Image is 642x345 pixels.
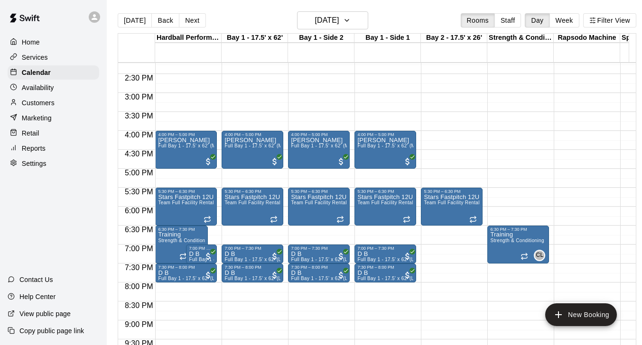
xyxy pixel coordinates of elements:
span: Full Bay 1 - 17.5' x 62' (Live Only) [291,257,367,262]
div: 7:30 PM – 8:00 PM: D B [155,263,217,282]
button: Filter View [583,13,636,27]
span: Full Bay 1 - 17.5' x 62' (Machines) [158,143,235,148]
div: 5:30 PM – 6:30 PM [424,189,480,194]
div: Strength & Conditioning [487,34,554,43]
div: 5:30 PM – 6:30 PM [357,189,413,194]
span: 3:30 PM [122,112,156,120]
span: 7:00 PM [122,245,156,253]
p: Settings [22,159,47,168]
div: Bay 2 - 17.5' x 26' [421,34,487,43]
span: All customers have paid [336,157,346,166]
div: 7:30 PM – 8:00 PM [158,265,214,270]
button: add [545,303,617,326]
a: Home [8,35,99,49]
button: Day [525,13,549,27]
div: 7:30 PM – 8:00 PM: D B [354,263,416,282]
span: 5:30 PM [122,188,156,196]
span: 6:30 PM [122,226,156,234]
a: Calendar [8,65,99,80]
div: 7:00 PM – 7:30 PM: D B [288,245,350,263]
p: Marketing [22,113,52,123]
span: 4:00 PM [122,131,156,139]
span: All customers have paid [336,271,346,280]
span: All customers have paid [403,271,412,280]
span: 9:00 PM [122,320,156,328]
span: All customers have paid [403,157,412,166]
span: Recurring event [204,216,211,223]
div: 4:00 PM – 5:00 PM: Sherry Chen [222,131,283,169]
span: Full Bay 1 - 17.5' x 62' (Live Only) [189,257,265,262]
div: 7:30 PM – 8:00 PM [224,265,280,270]
button: Staff [494,13,521,27]
span: Team Full Facility Rental [224,200,280,205]
span: All customers have paid [270,271,279,280]
span: Full Bay 1 - 17.5' x 62' (Live Only) [291,276,367,281]
p: Contact Us [19,275,53,284]
div: 7:30 PM – 8:00 PM [291,265,347,270]
span: Full Bay 1 - 17.5' x 62' (Machines) [291,143,368,148]
div: Settings [8,156,99,171]
div: Availability [8,81,99,95]
div: 5:30 PM – 6:30 PM [158,189,214,194]
h6: [DATE] [315,14,339,27]
div: Services [8,50,99,64]
span: Full Bay 1 - 17.5' x 62' (Live Only) [224,257,301,262]
div: 7:00 PM – 7:30 PM [224,246,280,251]
span: Strength & Conditioning [158,238,212,243]
div: 6:30 PM – 7:30 PM [158,227,205,232]
span: 5:00 PM [122,169,156,177]
p: Home [22,37,40,47]
div: 7:00 PM – 7:30 PM [291,246,347,251]
p: Customers [22,98,55,108]
span: Team Full Facility Rental [158,200,214,205]
button: [DATE] [297,11,368,29]
div: 7:30 PM – 8:00 PM: D B [288,263,350,282]
button: Week [549,13,579,27]
span: Recurring event [403,216,410,223]
div: 7:00 PM – 7:30 PM: D B [222,245,283,263]
div: 7:30 PM – 8:00 PM [357,265,413,270]
div: Bay 1 - 17.5' x 62' [222,34,288,43]
span: Recurring event [521,253,528,260]
span: All customers have paid [204,157,213,166]
p: Copy public page link [19,326,84,336]
span: Strength & Conditioning [490,238,544,243]
span: Full Bay 1 - 17.5' x 62' (Live Only) [224,276,301,281]
div: 4:00 PM – 5:00 PM: Sherry Chen [354,131,416,169]
a: Marketing [8,111,99,125]
span: 3:00 PM [122,93,156,101]
div: 4:00 PM – 5:00 PM [224,132,280,137]
span: Team Full Facility Rental [424,200,479,205]
button: Next [179,13,205,27]
div: 6:30 PM – 7:30 PM: Training [155,226,208,263]
div: 4:00 PM – 5:00 PM [357,132,413,137]
a: Retail [8,126,99,140]
span: All customers have paid [270,157,279,166]
span: 6:00 PM [122,207,156,215]
span: Full Bay 1 - 17.5' x 62' (Live Only) [357,276,434,281]
span: Recurring event [179,253,187,260]
span: All customers have paid [336,252,346,261]
div: Bay 1 - Side 1 [354,34,421,43]
button: [DATE] [118,13,152,27]
a: Customers [8,96,99,110]
div: 5:30 PM – 6:30 PM [224,189,280,194]
p: Retail [22,128,39,138]
span: Full Bay 1 - 17.5' x 62' (Machines) [357,143,434,148]
div: Cam Lee [534,250,545,261]
a: Reports [8,141,99,155]
span: Team Full Facility Rental [357,200,413,205]
div: 6:30 PM – 7:30 PM [490,227,546,232]
span: Full Bay 1 - 17.5' x 62' (Machines) [224,143,301,148]
span: Full Bay 1 - 17.5' x 62' (Live Only) [158,276,234,281]
span: All customers have paid [270,252,279,261]
p: Services [22,53,48,62]
div: 7:00 PM – 7:30 PM: D B [186,245,217,263]
p: View public page [19,309,71,318]
div: 5:30 PM – 6:30 PM: Stars Fastpitch 12U [288,188,350,226]
span: 4:30 PM [122,150,156,158]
